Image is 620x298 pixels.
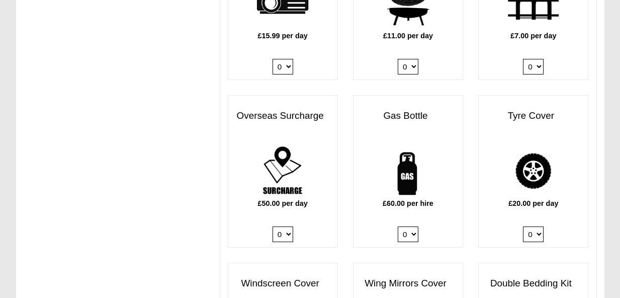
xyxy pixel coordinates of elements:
img: gas-bottle.png [381,143,435,198]
b: £50.00 per day [258,199,308,207]
b: £20.00 per day [508,199,558,207]
b: £11.00 per day [383,32,433,40]
img: surcharge.png [255,143,310,198]
h3: Windscreen Cover [228,273,337,294]
img: tyre.png [506,143,561,198]
h3: Double Bedding Kit [479,273,588,294]
h3: Overseas Surcharge [228,106,337,126]
b: £7.00 per day [510,32,556,40]
b: £15.99 per day [258,32,308,40]
h3: Gas Bottle [353,106,463,126]
h3: Tyre Cover [479,106,588,126]
b: £60.00 per hire [383,199,433,207]
h3: Wing Mirrors Cover [353,273,463,294]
